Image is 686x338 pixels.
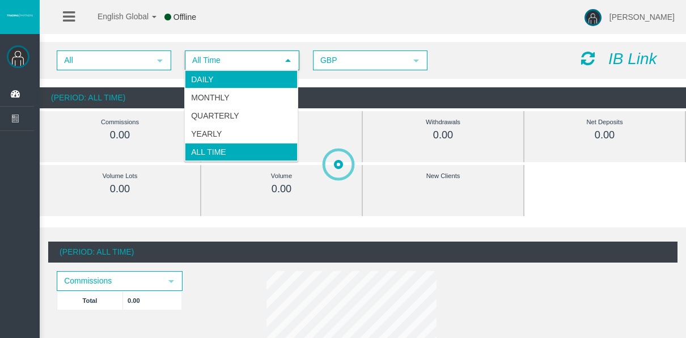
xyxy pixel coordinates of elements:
td: 0.00 [123,291,182,310]
div: (Period: All Time) [40,87,686,108]
img: user-image [585,9,602,26]
span: Commissions [58,272,161,290]
td: Total [57,291,123,310]
img: logo.svg [6,13,34,18]
li: Quarterly [185,107,298,125]
span: select [412,56,421,65]
div: Commissions [65,116,175,129]
span: All [58,52,150,69]
li: All Time [185,143,298,161]
span: select [283,56,293,65]
div: 0.00 [65,129,175,142]
i: IB Link [608,50,657,67]
li: Monthly [185,88,298,107]
span: All Time [186,52,278,69]
div: Volume Lots [65,170,175,183]
span: GBP [314,52,406,69]
span: [PERSON_NAME] [609,12,675,22]
span: select [155,56,164,65]
div: Volume [227,170,336,183]
li: Yearly [185,125,298,143]
span: English Global [83,12,149,21]
li: Daily [185,70,298,88]
div: (Period: All Time) [48,242,677,263]
div: Withdrawals [388,116,498,129]
div: 0.00 [550,129,659,142]
span: select [167,277,176,286]
i: Reload Dashboard [581,50,595,66]
div: Net Deposits [550,116,659,129]
div: 0.00 [65,183,175,196]
div: 0.00 [227,183,336,196]
span: Offline [173,12,196,22]
div: 0.00 [388,129,498,142]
